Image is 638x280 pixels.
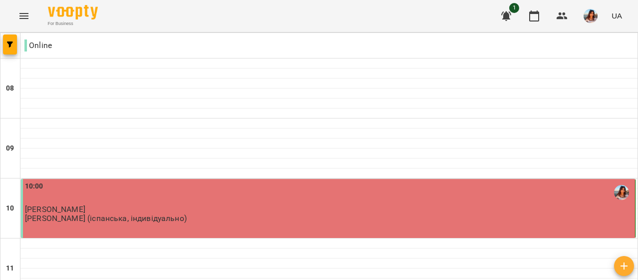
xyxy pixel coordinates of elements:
h6: 08 [6,83,14,94]
button: UA [608,6,626,25]
button: Створити урок [614,256,634,276]
button: Menu [12,4,36,28]
h6: 11 [6,263,14,274]
h6: 09 [6,143,14,154]
p: [PERSON_NAME] (іспанська, індивідуально) [25,214,187,222]
img: f52eb29bec7ed251b61d9497b14fac82.jpg [584,9,598,23]
span: UA [612,10,622,21]
span: [PERSON_NAME] [25,204,85,214]
img: Циганова Єлизавета (і) [614,185,629,200]
p: Online [24,39,52,51]
span: 1 [509,3,519,13]
label: 10:00 [25,181,43,192]
img: Voopty Logo [48,5,98,19]
span: For Business [48,20,98,27]
h6: 10 [6,203,14,214]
